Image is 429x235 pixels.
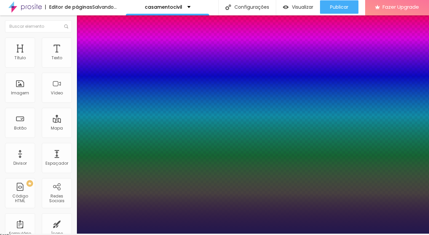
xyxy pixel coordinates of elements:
[64,24,68,28] img: Icone
[92,5,117,9] div: Salvando...
[276,0,320,14] button: Visualizar
[51,91,63,95] div: Vídeo
[320,0,358,14] button: Publicar
[11,91,29,95] div: Imagem
[45,5,92,9] div: Editor de páginas
[14,56,26,60] div: Título
[7,194,33,204] div: Código HTML
[14,126,26,131] div: Botão
[13,161,27,166] div: Divisor
[45,161,68,166] div: Espaçador
[51,126,63,131] div: Mapa
[51,56,62,60] div: Texto
[283,4,289,10] img: view-1.svg
[145,5,182,9] p: casamentocivil
[5,20,72,32] input: Buscar elemento
[330,4,348,10] span: Publicar
[292,4,313,10] span: Visualizar
[43,194,70,204] div: Redes Sociais
[383,4,419,10] span: Fazer Upgrade
[225,4,231,10] img: Icone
